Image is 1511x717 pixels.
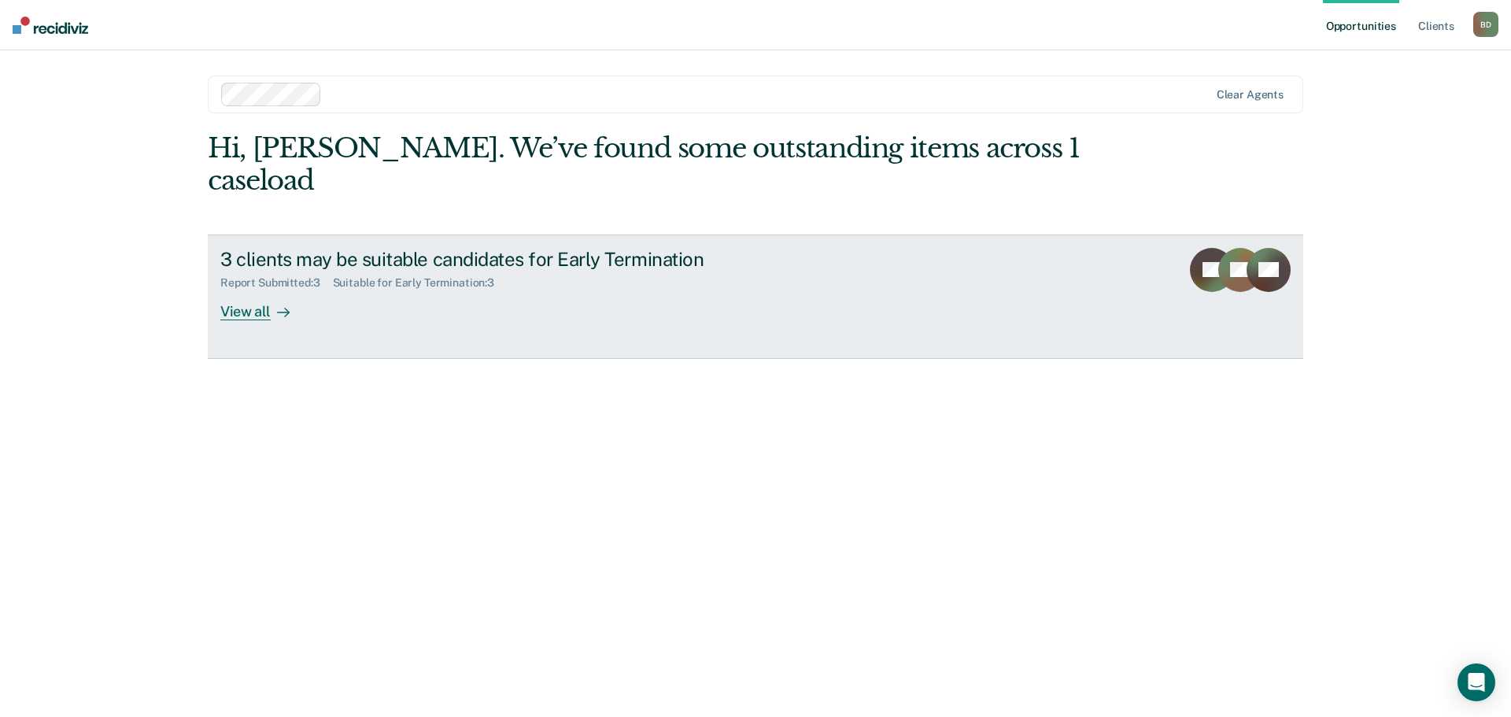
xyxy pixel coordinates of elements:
[1473,12,1498,37] button: BD
[333,276,508,290] div: Suitable for Early Termination : 3
[1457,663,1495,701] div: Open Intercom Messenger
[208,132,1084,197] div: Hi, [PERSON_NAME]. We’ve found some outstanding items across 1 caseload
[220,290,308,320] div: View all
[220,248,773,271] div: 3 clients may be suitable candidates for Early Termination
[13,17,88,34] img: Recidiviz
[1217,88,1284,102] div: Clear agents
[208,235,1303,359] a: 3 clients may be suitable candidates for Early TerminationReport Submitted:3Suitable for Early Te...
[220,276,333,290] div: Report Submitted : 3
[1473,12,1498,37] div: B D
